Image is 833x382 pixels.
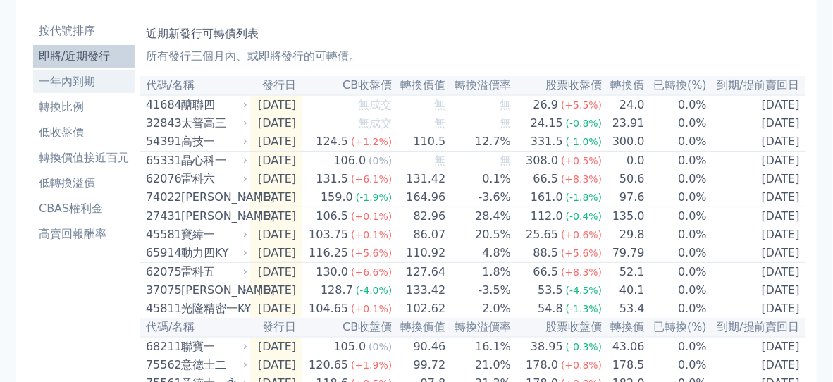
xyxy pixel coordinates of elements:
[531,97,562,113] div: 26.9
[33,96,135,118] a: 轉換比例
[393,300,447,318] td: 102.62
[181,282,245,299] div: [PERSON_NAME]
[33,45,135,68] a: 即將/近期發行
[646,152,708,171] td: 0.0%
[33,124,135,141] li: 低收盤價
[646,188,708,207] td: 0.0%
[603,95,645,114] td: 24.0
[435,98,446,111] span: 無
[603,133,645,152] td: 300.0
[566,285,603,296] span: (-4.5%)
[447,318,512,337] th: 轉換溢價率
[708,356,806,374] td: [DATE]
[708,244,806,263] td: [DATE]
[33,223,135,245] a: 高賣回報酬率
[250,300,302,318] td: [DATE]
[250,95,302,114] td: [DATE]
[646,207,708,226] td: 0.0%
[250,170,302,188] td: [DATE]
[566,136,603,147] span: (-1.0%)
[146,133,178,150] div: 54391
[33,23,135,39] li: 按代號排序
[181,226,245,243] div: 寶緯一
[351,229,392,240] span: (+0.1%)
[566,211,603,222] span: (-0.4%)
[146,48,800,65] p: 所有發行三個月內、或即將發行的可轉債。
[708,76,806,95] th: 到期/提前賣回日
[250,76,302,95] th: 發行日
[313,133,351,150] div: 124.5
[393,244,447,263] td: 110.92
[603,318,645,337] th: 轉換價
[140,318,250,337] th: 代碼/名稱
[646,263,708,282] td: 0.0%
[447,226,512,244] td: 20.5%
[646,281,708,300] td: 0.0%
[181,245,245,261] div: 動力四KY
[351,136,392,147] span: (+1.2%)
[250,281,302,300] td: [DATE]
[566,118,603,129] span: (-0.8%)
[528,338,566,355] div: 38.95
[603,170,645,188] td: 50.6
[302,76,393,95] th: CB收盤價
[146,97,178,113] div: 41684
[512,76,603,95] th: 股票收盤價
[447,244,512,263] td: 4.8%
[351,173,392,185] span: (+6.1%)
[318,282,356,299] div: 128.7
[523,152,561,169] div: 308.0
[393,226,447,244] td: 86.07
[646,226,708,244] td: 0.0%
[181,300,245,317] div: 光隆精密一KY
[369,341,392,352] span: (0%)
[33,20,135,42] a: 按代號排序
[528,115,566,132] div: 24.15
[535,282,566,299] div: 53.5
[646,300,708,318] td: 0.0%
[523,357,561,374] div: 178.0
[250,152,302,171] td: [DATE]
[306,357,351,374] div: 120.65
[603,188,645,207] td: 97.6
[393,170,447,188] td: 131.42
[603,152,645,171] td: 0.0
[146,226,178,243] div: 45581
[561,229,602,240] span: (+0.6%)
[250,318,302,337] th: 發行日
[369,155,392,166] span: (0%)
[708,300,806,318] td: [DATE]
[561,173,602,185] span: (+8.3%)
[393,337,447,356] td: 90.46
[708,95,806,114] td: [DATE]
[528,133,566,150] div: 331.5
[393,263,447,282] td: 127.64
[146,152,178,169] div: 65331
[393,188,447,207] td: 164.96
[447,207,512,226] td: 28.4%
[146,300,178,317] div: 45811
[393,281,447,300] td: 133.42
[646,356,708,374] td: 0.0%
[603,226,645,244] td: 29.8
[356,285,393,296] span: (-4.0%)
[523,226,561,243] div: 25.65
[306,245,351,261] div: 116.25
[535,300,566,317] div: 54.8
[447,300,512,318] td: 2.0%
[435,154,446,167] span: 無
[447,76,512,95] th: 轉換溢價率
[146,282,178,299] div: 37075
[181,264,245,281] div: 雷科五
[318,189,356,206] div: 159.0
[708,114,806,133] td: [DATE]
[181,357,245,374] div: 意德士二
[393,76,447,95] th: 轉換價值
[603,337,645,356] td: 43.06
[359,98,393,111] span: 無成交
[33,99,135,116] li: 轉換比例
[393,207,447,226] td: 82.96
[646,133,708,152] td: 0.0%
[447,263,512,282] td: 1.8%
[250,133,302,152] td: [DATE]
